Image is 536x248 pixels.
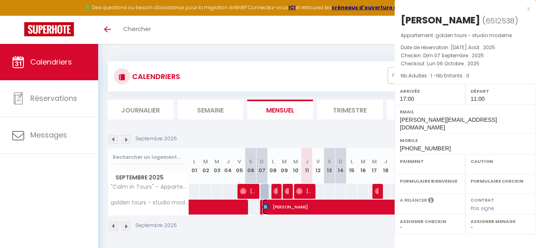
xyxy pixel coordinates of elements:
[471,87,531,95] label: Départ
[401,60,530,68] p: Checkout :
[427,60,479,67] span: Lun 06 Octobre . 2025
[400,108,531,116] label: Email
[400,197,427,204] label: A relancer
[400,136,531,144] label: Mobile
[400,177,460,185] label: Formulaire Bienvenue
[471,177,531,185] label: Formulaire Checkin
[471,197,494,202] label: Contrat
[401,14,480,27] div: [PERSON_NAME]
[401,52,530,60] p: Checkin :
[471,157,531,165] label: Caution
[435,32,512,39] span: golden tours - studio moderne
[436,72,469,79] span: Nb Enfants : 0
[486,16,515,26] span: 6512538
[471,217,531,225] label: Assigner Menage
[400,145,451,152] span: [PHONE_NUMBER]
[395,4,530,14] div: x
[482,15,518,26] span: ( )
[451,44,495,51] span: [DATE] Août . 2025
[401,31,530,40] p: Appartement :
[471,96,485,102] span: 11:00
[400,96,414,102] span: 17:00
[400,87,460,95] label: Arrivée
[400,117,497,131] span: [PERSON_NAME][EMAIL_ADDRESS][DOMAIN_NAME]
[400,157,460,165] label: Paiement
[401,72,469,79] span: Nb Adultes : 1 -
[400,217,460,225] label: Assigner Checkin
[401,44,530,52] p: Date de réservation :
[428,197,434,206] i: Sélectionner OUI si vous souhaiter envoyer les séquences de messages post-checkout
[471,205,494,212] span: Pas signé
[6,3,31,27] button: Ouvrir le widget de chat LiveChat
[423,52,484,59] span: Dim 07 Septembre . 2025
